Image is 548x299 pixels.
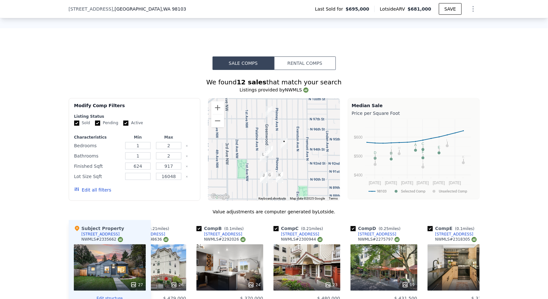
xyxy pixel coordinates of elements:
[95,121,100,126] input: Pending
[74,121,79,126] input: Sold
[435,237,477,242] div: NWMLS # 2318305
[422,159,423,163] text: I
[446,138,448,142] text: L
[352,109,475,118] div: Price per Square Foot
[438,145,440,149] text: E
[376,226,403,231] span: ( miles)
[380,6,407,12] span: Lotside ARV
[264,169,276,185] div: 8750 Greenwood Ave N Apt S303
[171,282,183,288] div: 26
[369,181,381,185] text: [DATE]
[449,181,461,185] text: [DATE]
[210,192,231,201] img: Google
[352,102,475,109] div: Median Sale
[274,232,319,237] a: [STREET_ADDRESS]
[401,189,425,193] text: Selected Comp
[82,232,120,237] div: [STREET_ADDRESS]
[74,187,111,193] button: Edit all filters
[211,115,224,127] button: Zoom out
[453,226,477,231] span: ( miles)
[354,135,362,140] text: $600
[130,282,143,288] div: 27
[145,226,172,231] span: ( miles)
[290,197,325,200] span: Map data ©2025 Google
[263,143,275,159] div: 9200 Greenwood Ave N # A-204
[204,232,242,237] div: [STREET_ADDRESS]
[457,226,463,231] span: 0.1
[354,154,362,158] text: $500
[303,88,309,93] img: NWMLS Logo
[325,282,337,288] div: 23
[237,78,266,86] strong: 12 sales
[299,226,326,231] span: ( miles)
[226,226,232,231] span: 0.1
[385,181,397,185] text: [DATE]
[274,56,336,70] button: Rental Comps
[377,189,387,193] text: 98103
[74,102,195,114] div: Modify Comp Filters
[196,225,247,232] div: Comp B
[211,101,224,114] button: Zoom in
[422,150,424,154] text: F
[281,232,319,237] div: [STREET_ADDRESS]
[213,56,274,70] button: Sale Comps
[467,3,480,15] button: Show Options
[278,136,290,152] div: 9233 Dayton Avenue N
[124,135,152,140] div: Min
[118,237,123,242] img: NWMLS Logo
[417,181,429,185] text: [DATE]
[472,237,477,242] img: NWMLS Logo
[155,135,183,140] div: Max
[74,120,90,126] label: Sold
[414,143,417,147] text: A
[257,149,269,165] div: 9057 Greenwood Ave N Apt 201
[69,87,480,93] div: Listings provided by NWMLS
[428,232,474,237] a: [STREET_ADDRESS]
[401,181,413,185] text: [DATE]
[374,157,377,161] text: G
[186,155,188,158] button: Clear
[162,6,186,12] span: , WA 98103
[123,120,143,126] label: Active
[163,237,169,242] img: NWMLS Logo
[74,162,121,171] div: Finished Sqft
[303,226,311,231] span: 0.21
[358,232,396,237] div: [STREET_ADDRESS]
[428,225,477,232] div: Comp E
[263,104,275,120] div: 9710 Greenwood Ave N Apt 303
[74,225,124,232] div: Subject Property
[354,173,362,177] text: $400
[240,237,246,242] img: NWMLS Logo
[281,237,323,242] div: NWMLS # 2300944
[317,237,323,242] img: NWMLS Logo
[380,226,389,231] span: 0.25
[149,226,158,231] span: 0.21
[74,151,121,160] div: Bathrooms
[248,282,260,288] div: 24
[358,237,400,242] div: NWMLS # 2275797
[69,6,113,12] span: [STREET_ADDRESS]
[222,226,246,231] span: ( miles)
[69,78,480,87] div: We found that match your search
[74,141,121,150] div: Bedrooms
[274,169,286,185] div: 411 N 90th St Apt 406
[352,118,475,198] div: A chart.
[351,232,396,237] a: [STREET_ADDRESS]
[402,282,414,288] div: 19
[433,181,445,185] text: [DATE]
[390,146,392,149] text: J
[422,142,424,146] text: C
[210,192,231,201] a: Open this area in Google Maps (opens a new window)
[315,6,346,12] span: Last Sold for
[398,146,400,150] text: H
[74,135,121,140] div: Characteristics
[439,189,467,193] text: Unselected Comp
[479,282,491,288] div: 25
[74,172,121,181] div: Lot Size Sqft
[196,232,242,237] a: [STREET_ADDRESS]
[95,120,118,126] label: Pending
[351,225,403,232] div: Comp D
[439,3,461,15] button: SAVE
[274,225,326,232] div: Comp C
[204,237,246,242] div: NWMLS # 2292026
